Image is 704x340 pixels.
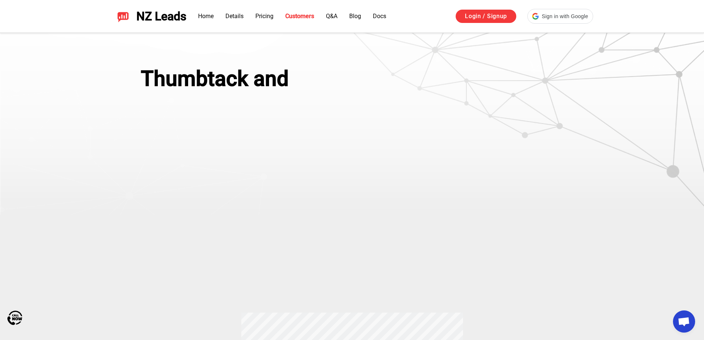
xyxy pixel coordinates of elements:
[673,310,695,333] a: Open chat
[456,10,516,23] a: Login / Signup
[198,13,214,20] a: Home
[373,13,386,20] a: Docs
[326,13,337,20] a: Q&A
[7,310,22,325] img: Call Now
[255,13,273,20] a: Pricing
[141,67,356,91] div: Thumbtack and
[542,13,588,20] span: Sign in with Google
[136,10,186,23] span: NZ Leads
[225,13,244,20] a: Details
[117,10,129,22] img: NZ Leads logo
[349,13,361,20] a: Blog
[527,9,593,24] div: Sign in with Google
[285,13,314,20] a: Customers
